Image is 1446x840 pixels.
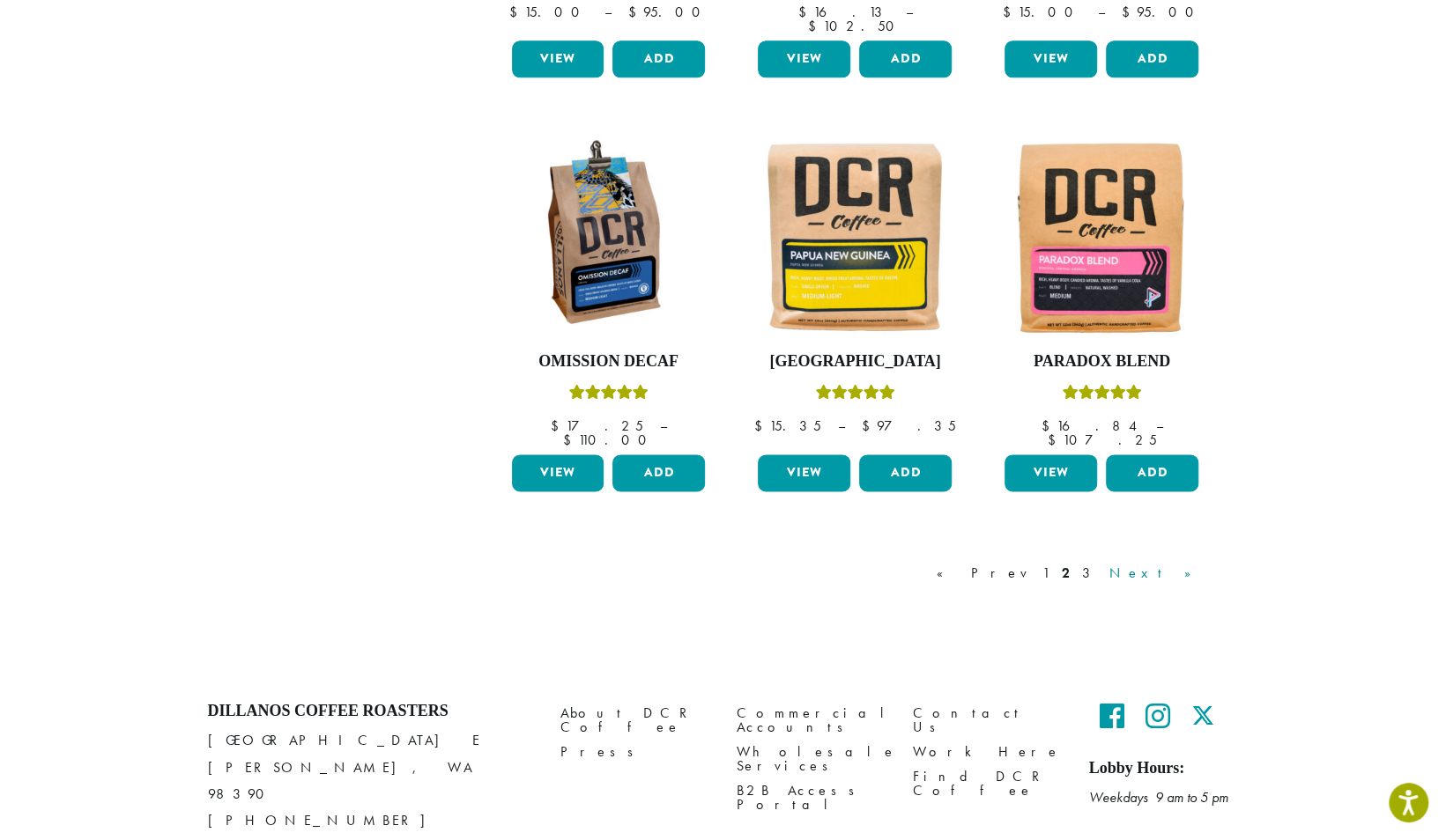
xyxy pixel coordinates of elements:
a: View [1005,41,1097,77]
bdi: 97.35 [862,416,956,435]
bdi: 15.00 [1002,3,1080,21]
img: DCRCoffee_DL_Bag_Omission_2019-300x300.jpg [507,136,709,338]
span: – [659,416,666,435]
h4: Dillanos Coffee Roasters [208,702,534,721]
h4: Paradox Blend [1000,352,1203,372]
a: Paradox BlendRated 5.00 out of 5 [1000,136,1203,447]
bdi: 15.35 [754,416,821,435]
bdi: 16.13 [797,3,888,21]
button: Add [859,454,952,491]
p: [GEOGRAPHIC_DATA] E [PERSON_NAME], WA 98390 [PHONE_NUMBER] [208,727,534,833]
span: $ [627,3,642,21]
div: Rated 5.00 out of 5 [1062,382,1141,409]
a: Wholesale Services [737,740,886,777]
a: 2 [1058,563,1073,584]
bdi: 17.25 [550,416,642,435]
a: Omission DecafRated 4.33 out of 5 [508,136,710,447]
em: Weekdays 9 am to 5 pm [1089,787,1228,806]
span: $ [1121,3,1136,21]
bdi: 95.00 [627,3,708,21]
a: Press [560,740,710,763]
a: View [512,454,604,491]
span: – [604,3,611,21]
a: [GEOGRAPHIC_DATA]Rated 5.00 out of 5 [753,136,956,447]
button: Add [612,454,705,491]
button: Add [1106,454,1198,491]
bdi: 16.84 [1041,416,1138,435]
span: – [838,416,845,435]
span: – [1155,416,1162,435]
bdi: 15.00 [508,3,587,21]
span: $ [808,17,823,35]
a: Commercial Accounts [737,702,886,740]
a: B2B Access Portal [737,777,886,815]
span: $ [797,3,812,21]
bdi: 95.00 [1121,3,1201,21]
a: Contact Us [913,702,1063,740]
span: $ [550,416,565,435]
h4: Omission Decaf [508,352,710,372]
div: Rated 4.33 out of 5 [568,382,648,409]
img: Papua-New-Guinea-12oz-300x300.jpg [753,136,956,338]
bdi: 107.25 [1047,431,1156,449]
bdi: 102.50 [808,17,902,35]
a: View [758,41,850,77]
a: View [512,41,604,77]
a: 3 [1079,563,1101,584]
a: Find DCR Coffee [913,763,1063,801]
span: $ [562,431,577,449]
a: Work Here [913,740,1063,763]
button: Add [1106,41,1198,77]
a: Next » [1106,563,1207,584]
h4: [GEOGRAPHIC_DATA] [753,352,956,372]
span: $ [508,3,523,21]
a: « Prev [933,563,1034,584]
a: View [1005,454,1097,491]
span: – [1097,3,1104,21]
button: Add [612,41,705,77]
span: $ [1041,416,1056,435]
span: $ [862,416,877,435]
a: 1 [1039,563,1053,584]
span: $ [1002,3,1017,21]
bdi: 110.00 [562,431,654,449]
span: $ [1047,431,1062,449]
div: Rated 5.00 out of 5 [815,382,894,409]
h5: Lobby Hours: [1089,758,1239,777]
a: About DCR Coffee [560,702,710,740]
a: View [758,454,850,491]
button: Add [859,41,952,77]
span: $ [754,416,769,435]
span: – [905,3,912,21]
img: Paradox_Blend-300x300.jpg [1000,136,1203,338]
